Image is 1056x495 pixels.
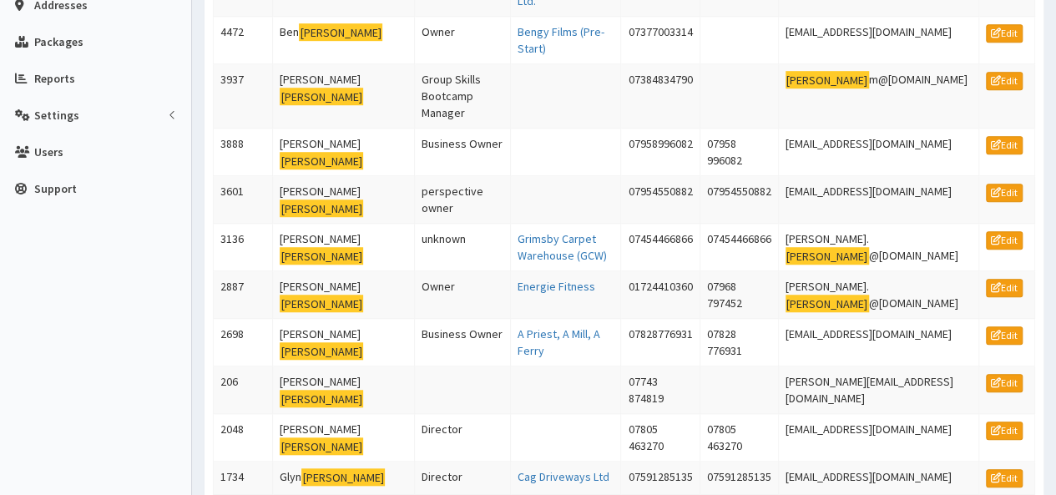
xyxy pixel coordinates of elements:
[273,462,414,495] td: Glyn
[34,34,83,49] span: Packages
[518,231,607,263] a: Grimsby Carpet Warehouse (GCW)
[273,129,414,176] td: [PERSON_NAME]
[280,200,363,217] mark: [PERSON_NAME]
[280,437,363,455] mark: [PERSON_NAME]
[273,271,414,319] td: [PERSON_NAME]
[518,24,604,56] a: Bengy Films (Pre-Start)
[518,326,600,358] a: A Priest, A Mill, A Ferry
[414,414,510,462] td: Director
[700,462,778,495] td: 07591285135
[778,129,978,176] td: [EMAIL_ADDRESS][DOMAIN_NAME]
[778,17,978,64] td: [EMAIL_ADDRESS][DOMAIN_NAME]
[280,247,363,265] mark: [PERSON_NAME]
[214,224,273,271] td: 3136
[986,72,1023,90] a: Edit
[214,176,273,224] td: 3601
[986,279,1023,297] a: Edit
[273,17,414,64] td: Ben
[778,462,978,495] td: [EMAIL_ADDRESS][DOMAIN_NAME]
[34,181,77,196] span: Support
[214,64,273,129] td: 3937
[299,23,382,41] mark: [PERSON_NAME]
[280,342,363,360] mark: [PERSON_NAME]
[621,414,700,462] td: 07805 463270
[700,224,778,271] td: 07454466866
[700,319,778,366] td: 07828 776931
[986,24,1023,43] a: Edit
[778,414,978,462] td: [EMAIL_ADDRESS][DOMAIN_NAME]
[214,462,273,495] td: 1734
[214,366,273,414] td: 206
[986,326,1023,345] a: Edit
[414,224,510,271] td: unknown
[621,17,700,64] td: 07377003314
[414,319,510,366] td: Business Owner
[621,366,700,414] td: 07743 874819
[986,136,1023,154] a: Edit
[518,469,609,484] a: Cag Driveways Ltd
[986,374,1023,392] a: Edit
[34,71,75,86] span: Reports
[273,64,414,129] td: [PERSON_NAME]
[214,319,273,366] td: 2698
[280,152,363,169] mark: [PERSON_NAME]
[34,144,63,159] span: Users
[778,176,978,224] td: [EMAIL_ADDRESS][DOMAIN_NAME]
[700,271,778,319] td: 07968 797452
[621,176,700,224] td: 07954550882
[700,176,778,224] td: 07954550882
[621,64,700,129] td: 07384834790
[778,319,978,366] td: [EMAIL_ADDRESS][DOMAIN_NAME]
[700,414,778,462] td: 07805 463270
[273,319,414,366] td: [PERSON_NAME]
[301,468,385,486] mark: [PERSON_NAME]
[273,224,414,271] td: [PERSON_NAME]
[986,422,1023,440] a: Edit
[414,271,510,319] td: Owner
[280,295,363,312] mark: [PERSON_NAME]
[621,224,700,271] td: 07454466866
[273,176,414,224] td: [PERSON_NAME]
[34,108,79,123] span: Settings
[621,271,700,319] td: 01724410360
[778,64,978,129] td: m@[DOMAIN_NAME]
[414,462,510,495] td: Director
[414,176,510,224] td: perspective owner
[986,469,1023,487] a: Edit
[214,414,273,462] td: 2048
[214,17,273,64] td: 4472
[621,319,700,366] td: 07828776931
[786,295,869,312] mark: [PERSON_NAME]
[700,129,778,176] td: 07958 996082
[778,366,978,414] td: [PERSON_NAME][EMAIL_ADDRESS][DOMAIN_NAME]
[778,271,978,319] td: [PERSON_NAME]. @[DOMAIN_NAME]
[280,88,363,105] mark: [PERSON_NAME]
[214,129,273,176] td: 3888
[786,247,869,265] mark: [PERSON_NAME]
[414,129,510,176] td: Business Owner
[986,231,1023,250] a: Edit
[621,462,700,495] td: 07591285135
[273,414,414,462] td: [PERSON_NAME]
[786,71,869,88] mark: [PERSON_NAME]
[414,17,510,64] td: Owner
[986,184,1023,202] a: Edit
[778,224,978,271] td: [PERSON_NAME]. @[DOMAIN_NAME]
[518,279,595,294] a: Energie Fitness
[414,64,510,129] td: Group Skills Bootcamp Manager
[280,390,363,407] mark: [PERSON_NAME]
[621,129,700,176] td: 07958996082
[273,366,414,414] td: [PERSON_NAME]
[214,271,273,319] td: 2887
